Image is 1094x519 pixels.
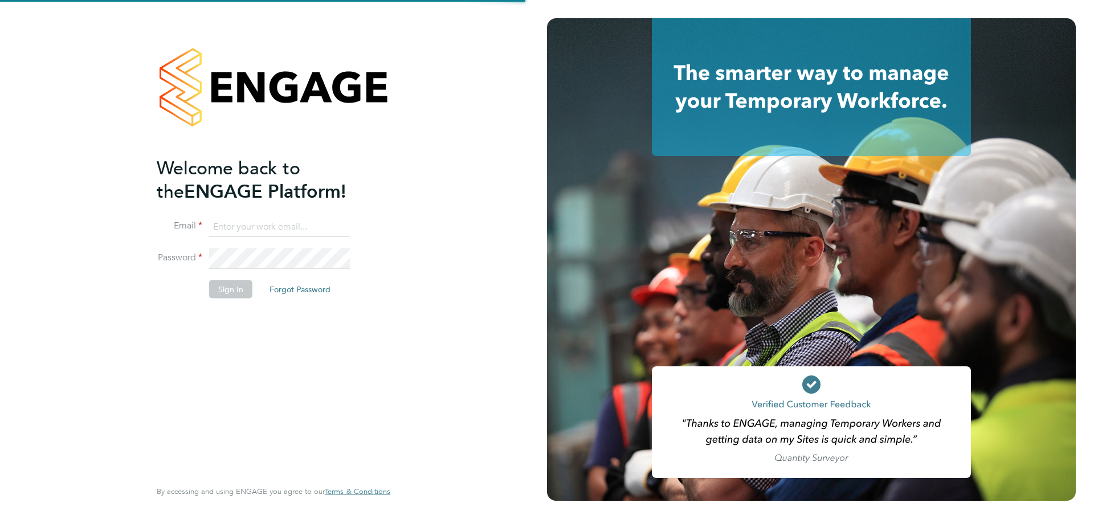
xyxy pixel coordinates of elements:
button: Sign In [209,280,252,299]
input: Enter your work email... [209,216,350,237]
span: Welcome back to the [157,157,300,202]
span: By accessing and using ENGAGE you agree to our [157,487,390,496]
label: Password [157,252,202,264]
label: Email [157,220,202,232]
a: Terms & Conditions [325,487,390,496]
button: Forgot Password [260,280,340,299]
h2: ENGAGE Platform! [157,156,379,203]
